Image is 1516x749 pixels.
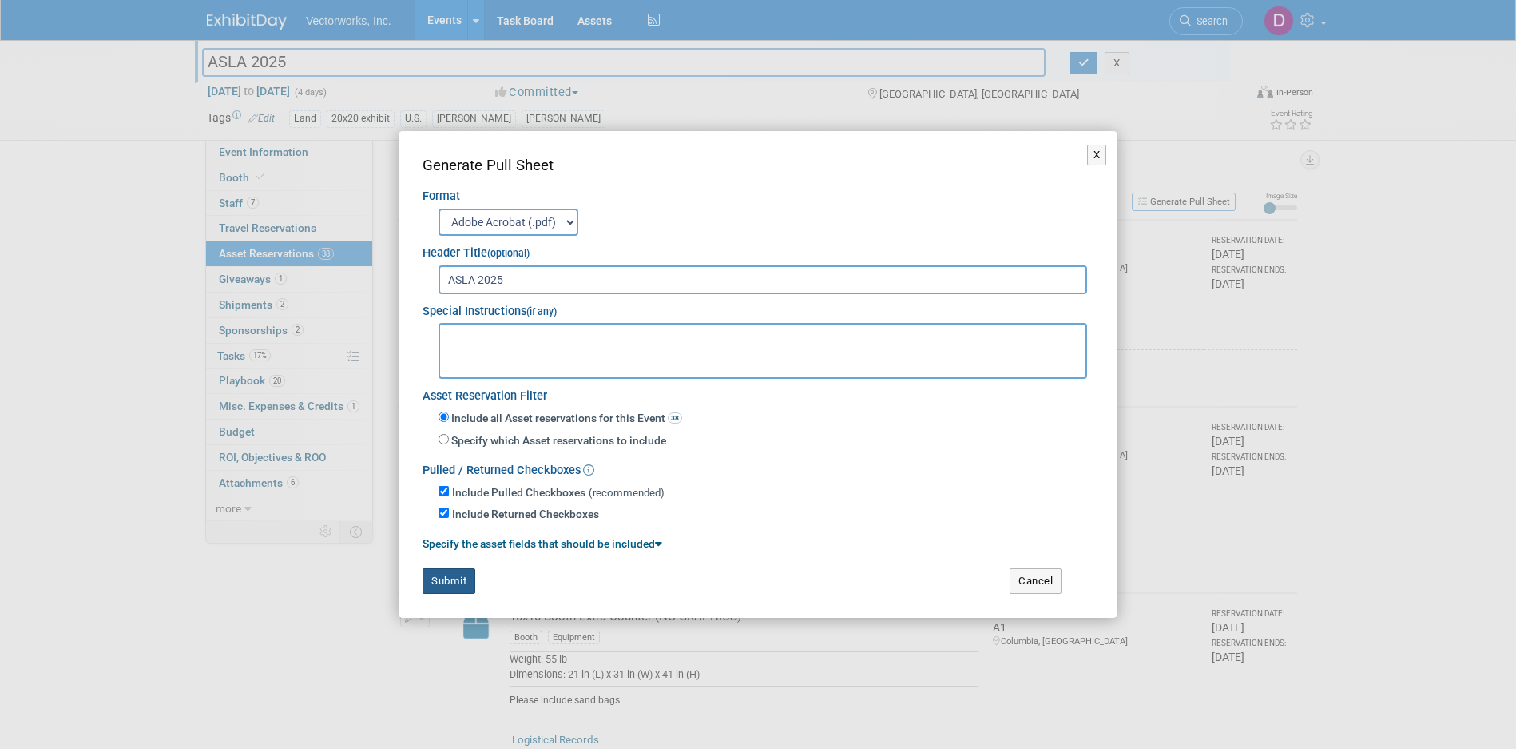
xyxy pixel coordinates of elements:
[423,294,1093,321] div: Special Instructions
[487,248,530,259] small: (optional)
[1010,568,1062,594] button: Cancel
[1087,145,1107,165] button: X
[589,487,665,499] span: (recommended)
[668,412,682,424] span: 38
[423,537,662,550] a: Specify the asset fields that should be included
[452,485,585,501] label: Include Pulled Checkboxes
[423,379,1093,405] div: Asset Reservation Filter
[423,568,475,594] button: Submit
[423,155,1093,177] div: Generate Pull Sheet
[423,236,1093,262] div: Header Title
[423,177,1093,205] div: Format
[526,306,557,317] small: (if any)
[452,507,599,523] label: Include Returned Checkboxes
[423,453,1093,480] div: Pulled / Returned Checkboxes
[449,433,666,449] label: Specify which Asset reservations to include
[449,411,682,427] label: Include all Asset reservations for this Event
